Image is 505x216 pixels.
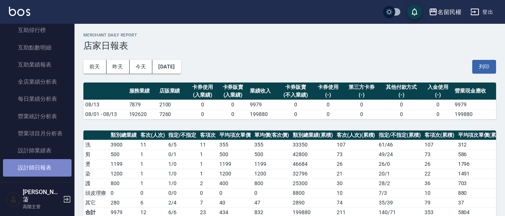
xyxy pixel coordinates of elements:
td: 0 [139,188,167,198]
td: 500 [252,149,291,159]
td: 剪 [83,149,109,159]
a: 每日業績分析表 [3,90,72,107]
td: 73 [423,149,456,159]
td: 7 / 3 [377,188,423,198]
td: 199880 [248,109,278,119]
td: 0 / 1 [166,149,198,159]
th: 服務業績 [127,83,158,100]
td: 26 / 0 [377,159,423,169]
td: 107 [423,140,456,149]
td: 1199 [109,159,139,169]
div: (不入業績) [280,91,311,99]
td: 800 [252,178,291,188]
a: 設計師業績分析表 [3,177,72,194]
a: 全店業績分析表 [3,73,72,90]
td: 26 [335,159,377,169]
td: 61 / 46 [377,140,423,149]
td: 9979 [453,100,496,109]
td: 0 [217,188,252,198]
td: 0 [218,109,248,119]
th: 店販業績 [158,83,188,100]
td: 1 [139,149,167,159]
td: 1200 [252,169,291,178]
div: (入業績) [220,91,246,99]
td: 0 [188,100,218,109]
td: 42800 [291,149,335,159]
p: 高階主管 [23,203,61,210]
div: 卡券使用 [190,83,216,91]
td: 11 [198,140,217,149]
button: [DATE] [152,60,181,74]
td: 500 [109,149,139,159]
td: 0 [278,100,313,109]
th: 平均項次單價 [217,130,252,140]
td: 護 [83,178,109,188]
td: 6 [139,198,167,207]
td: 400 [217,178,252,188]
td: 49 / 24 [377,149,423,159]
td: 頭皮理療 [83,188,109,198]
td: 199880 [453,109,496,119]
a: 營業統計分析表 [3,108,72,125]
td: 1 [198,149,217,159]
div: (-) [382,91,421,99]
td: 08/13 [83,100,127,109]
td: 800 [109,178,139,188]
td: 1 [139,159,167,169]
th: 客次(人次) [139,130,167,140]
td: 26 [423,159,456,169]
td: 0 [198,188,217,198]
div: (-) [425,91,451,99]
td: 0 [218,100,248,109]
td: 107 [335,140,377,149]
button: 登出 [467,5,496,19]
td: 46684 [291,159,335,169]
div: (-) [345,91,378,99]
th: 類別總業績(累積) [291,130,335,140]
td: 47 [252,198,291,207]
td: 0 [423,100,453,109]
td: 0 [252,188,291,198]
td: 36 [423,178,456,188]
td: 1 / 0 [166,178,198,188]
td: 7879 [127,100,158,109]
td: 30 [335,178,377,188]
td: 1 / 0 [166,169,198,178]
div: 入金使用 [425,83,451,91]
td: 9979 [248,100,278,109]
td: 33350 [291,140,335,149]
a: 設計師日報表 [3,159,72,176]
th: 客項次 [198,130,217,140]
td: 8800 [291,188,335,198]
td: 20 / 1 [377,169,423,178]
div: 卡券使用 [315,83,341,91]
th: 客次(人次)(累積) [335,130,377,140]
td: 1199 [252,159,291,169]
td: 35 / 39 [377,198,423,207]
td: 0 [313,100,343,109]
a: 營業項目月分析表 [3,125,72,142]
a: 互助點數明細 [3,39,72,56]
td: 08/01 - 08/13 [83,109,127,119]
img: Logo [9,7,30,16]
th: 指定/不指定 [166,130,198,140]
td: 其它 [83,198,109,207]
td: 11 [139,140,167,149]
td: 6 / 5 [166,140,198,149]
td: 染 [83,169,109,178]
td: 0 [343,109,379,119]
div: (-) [315,91,341,99]
td: 0 [343,100,379,109]
td: 2890 [291,198,335,207]
td: 3900 [109,140,139,149]
td: 1 [139,169,167,178]
td: 0 [380,109,423,119]
td: 1200 [217,169,252,178]
th: 客項次(累積) [423,130,456,140]
td: 1 [198,169,217,178]
td: 2 / 4 [166,198,198,207]
td: 0 [278,109,313,119]
td: 0 [423,109,453,119]
td: 0 [313,109,343,119]
button: 前天 [83,60,107,74]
